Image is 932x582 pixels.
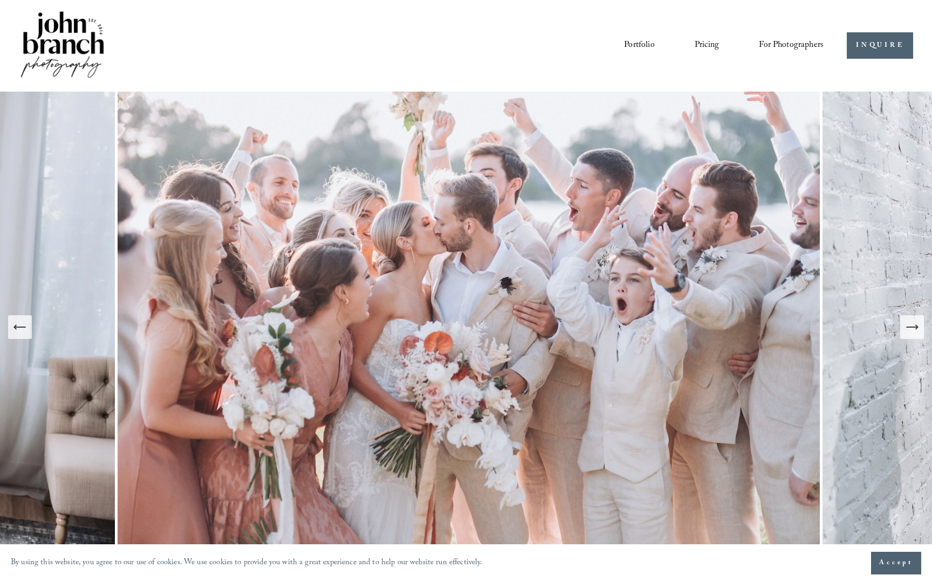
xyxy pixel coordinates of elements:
[879,558,913,569] span: Accept
[900,315,924,339] button: Next Slide
[115,92,823,563] img: A wedding party celebrating outdoors, featuring a bride and groom kissing amidst cheering bridesm...
[624,37,654,55] a: Portfolio
[8,315,32,339] button: Previous Slide
[11,556,483,571] p: By using this website, you agree to our use of cookies. We use cookies to provide you with a grea...
[695,37,719,55] a: Pricing
[847,32,913,59] a: INQUIRE
[19,9,106,82] img: John Branch IV Photography
[871,552,921,574] button: Accept
[759,37,824,55] a: folder dropdown
[759,37,824,54] span: For Photographers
